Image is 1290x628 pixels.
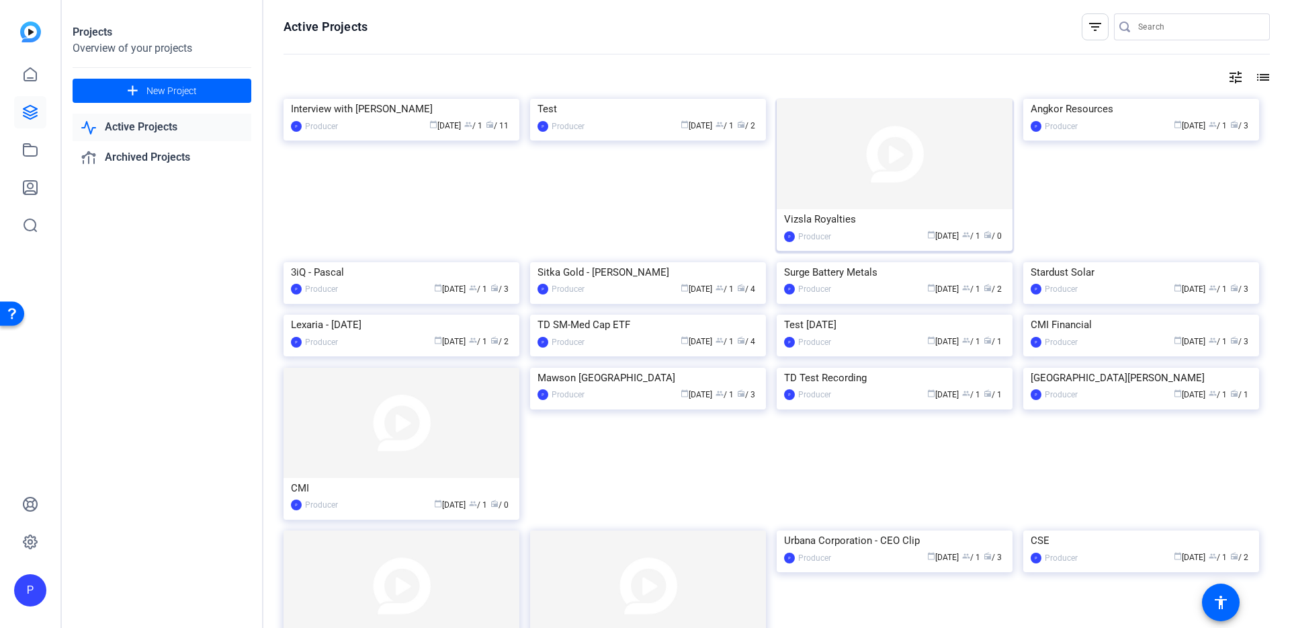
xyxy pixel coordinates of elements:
[305,282,338,296] div: Producer
[1031,99,1252,119] div: Angkor Resources
[716,120,724,128] span: group
[798,282,831,296] div: Producer
[1031,389,1041,400] div: P
[984,336,992,344] span: radio
[927,337,959,346] span: [DATE]
[1031,121,1041,132] div: P
[1174,390,1205,399] span: [DATE]
[537,315,759,335] div: TD SM-Med Cap ETF
[1209,284,1227,294] span: / 1
[291,478,512,498] div: CMI
[716,284,724,292] span: group
[681,337,712,346] span: [DATE]
[1174,552,1182,560] span: calendar_today
[434,500,442,508] span: calendar_today
[784,368,1005,388] div: TD Test Recording
[737,389,745,397] span: radio
[1230,553,1248,562] span: / 2
[1209,284,1217,292] span: group
[486,120,494,128] span: radio
[1031,531,1252,551] div: CSE
[1031,315,1252,335] div: CMI Financial
[798,230,831,243] div: Producer
[434,336,442,344] span: calendar_today
[798,551,831,565] div: Producer
[1045,551,1078,565] div: Producer
[927,231,935,239] span: calendar_today
[984,337,1002,346] span: / 1
[784,209,1005,229] div: Vizsla Royalties
[291,337,302,348] div: P
[716,121,734,130] span: / 1
[716,336,724,344] span: group
[1174,389,1182,397] span: calendar_today
[784,337,795,348] div: P
[1209,389,1217,397] span: group
[1209,553,1227,562] span: / 1
[469,500,477,508] span: group
[469,284,487,294] span: / 1
[429,121,461,130] span: [DATE]
[537,284,548,295] div: P
[1230,552,1238,560] span: radio
[464,121,482,130] span: / 1
[73,40,251,56] div: Overview of your projects
[927,284,935,292] span: calendar_today
[927,284,959,294] span: [DATE]
[291,284,302,295] div: P
[305,498,338,512] div: Producer
[537,368,759,388] div: Mawson [GEOGRAPHIC_DATA]
[73,79,251,103] button: New Project
[962,284,980,294] span: / 1
[1174,284,1182,292] span: calendar_today
[464,120,472,128] span: group
[14,574,46,606] div: P
[1045,336,1078,349] div: Producer
[716,389,724,397] span: group
[1045,282,1078,296] div: Producer
[490,284,499,292] span: radio
[1174,336,1182,344] span: calendar_today
[490,336,499,344] span: radio
[737,120,745,128] span: radio
[784,315,1005,335] div: Test [DATE]
[784,389,795,400] div: P
[469,336,477,344] span: group
[1174,120,1182,128] span: calendar_today
[784,262,1005,282] div: Surge Battery Metals
[962,552,970,560] span: group
[291,500,302,510] div: P
[434,337,466,346] span: [DATE]
[1209,336,1217,344] span: group
[469,284,477,292] span: group
[681,284,712,294] span: [DATE]
[962,389,970,397] span: group
[927,389,935,397] span: calendar_today
[490,500,499,508] span: radio
[490,284,509,294] span: / 3
[537,389,548,400] div: P
[962,231,970,239] span: group
[1230,121,1248,130] span: / 3
[962,336,970,344] span: group
[1254,69,1270,85] mat-icon: list
[469,337,487,346] span: / 1
[1087,19,1103,35] mat-icon: filter_list
[984,231,1002,241] span: / 0
[737,390,755,399] span: / 3
[1230,337,1248,346] span: / 3
[1209,337,1227,346] span: / 1
[927,231,959,241] span: [DATE]
[429,120,437,128] span: calendar_today
[537,99,759,119] div: Test
[291,262,512,282] div: 3iQ - Pascal
[681,390,712,399] span: [DATE]
[1230,284,1238,292] span: radio
[716,390,734,399] span: / 1
[984,552,992,560] span: radio
[1031,553,1041,563] div: P
[681,284,689,292] span: calendar_today
[552,120,585,133] div: Producer
[552,388,585,401] div: Producer
[1031,262,1252,282] div: Stardust Solar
